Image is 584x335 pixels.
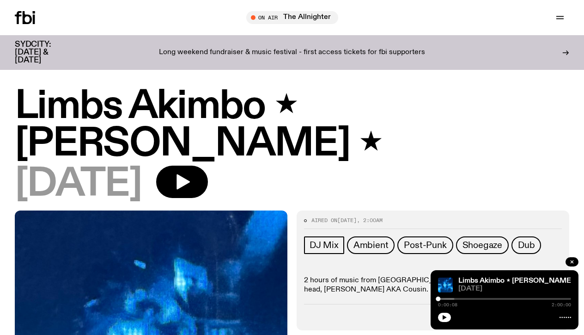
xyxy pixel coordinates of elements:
span: 0:00:08 [438,303,457,307]
a: Ambient [347,236,395,254]
span: , 2:00am [357,217,383,224]
p: 2 hours of music from [GEOGRAPHIC_DATA]'s Moonshoe Label head, [PERSON_NAME] AKA Cousin. [304,276,562,294]
span: Ambient [353,240,389,250]
span: [DATE] [458,285,571,292]
a: Post-Punk [397,236,453,254]
span: Shoegaze [462,240,502,250]
h3: SYDCITY: [DATE] & [DATE] [15,41,74,64]
span: 2:00:00 [552,303,571,307]
h1: Limbs Akimbo ⋆ [PERSON_NAME] ⋆ [15,88,569,163]
span: Aired on [311,217,337,224]
a: Shoegaze [456,236,509,254]
p: Long weekend fundraiser & music festival - first access tickets for fbi supporters [159,49,425,57]
span: [DATE] [337,217,357,224]
a: DJ Mix [304,236,344,254]
span: Dub [518,240,535,250]
button: On AirThe Allnighter [246,11,338,24]
a: Dub [511,236,541,254]
span: DJ Mix [310,240,339,250]
span: Post-Punk [404,240,446,250]
a: Limbs Akimbo ⋆ [PERSON_NAME] ⋆ [458,277,579,285]
span: [DATE] [15,166,141,203]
